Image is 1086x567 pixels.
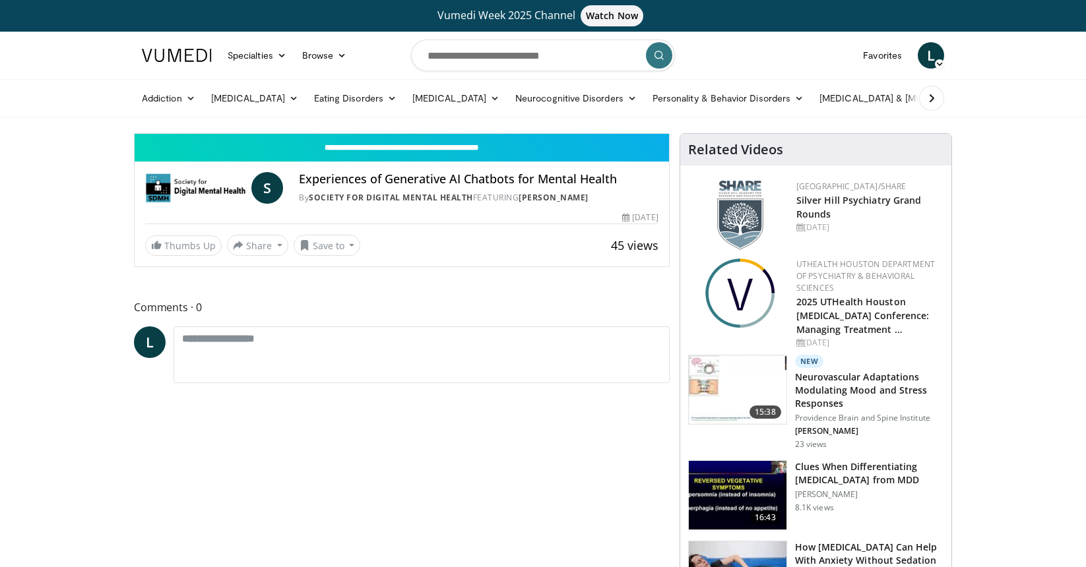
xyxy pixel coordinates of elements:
[795,371,943,410] h3: Neurovascular Adaptations Modulating Mood and Stress Responses
[717,181,763,250] img: f8aaeb6d-318f-4fcf-bd1d-54ce21f29e87.png.150x105_q85_autocrop_double_scale_upscale_version-0.2.png
[705,258,775,328] img: da6ca4d7-4c4f-42ba-8ea6-731fee8dde8f.png.150x105_q85_autocrop_double_scale_upscale_version-0.2.png
[519,192,589,203] a: [PERSON_NAME]
[750,511,781,524] span: 16:43
[299,192,658,204] div: By FEATURING
[251,172,283,204] a: S
[134,85,203,111] a: Addiction
[134,299,670,316] span: Comments 0
[796,295,930,336] a: 2025 UTHealth Houston [MEDICAL_DATA] Conference: Managing Treatment …
[306,85,404,111] a: Eating Disorders
[796,222,941,233] div: [DATE]
[688,460,943,530] a: 16:43 Clues When Differentiating [MEDICAL_DATA] from MDD [PERSON_NAME] 8.1K views
[795,502,834,513] p: 8.1K views
[294,235,361,256] button: Save to
[795,355,824,368] p: New
[227,235,288,256] button: Share
[404,85,507,111] a: [MEDICAL_DATA]
[203,85,306,111] a: [MEDICAL_DATA]
[309,192,473,203] a: Society for Digital Mental Health
[795,460,943,487] h3: Clues When Differentiating [MEDICAL_DATA] from MDD
[689,355,786,424] img: 4562edde-ec7e-4758-8328-0659f7ef333d.150x105_q85_crop-smart_upscale.jpg
[812,85,1000,111] a: [MEDICAL_DATA] & [MEDICAL_DATA]
[299,172,658,187] h4: Experiences of Generative AI Chatbots for Mental Health
[507,85,645,111] a: Neurocognitive Disorders
[688,142,783,158] h4: Related Videos
[795,426,943,436] p: [PERSON_NAME]
[134,326,166,358] a: L
[796,258,936,293] a: UTHealth Houston Department of Psychiatry & Behavioral Sciences
[688,355,943,450] a: 15:38 New Neurovascular Adaptations Modulating Mood and Stress Responses Providence Brain and Spi...
[611,237,658,253] span: 45 views
[795,413,943,423] p: Providence Brain and Spine Institute
[144,5,942,26] a: Vumedi Week 2025 ChannelWatch Now
[750,405,781,419] span: 15:38
[220,42,294,69] a: Specialties
[411,40,675,71] input: Search topics, interventions
[795,489,943,500] p: [PERSON_NAME]
[622,212,658,224] div: [DATE]
[918,42,944,69] a: L
[145,235,222,256] a: Thumbs Up
[795,439,827,450] p: 23 views
[855,42,910,69] a: Favorites
[795,541,943,567] h3: How [MEDICAL_DATA] Can Help With Anxiety Without Sedation
[142,49,212,62] img: VuMedi Logo
[145,172,246,204] img: Society for Digital Mental Health
[796,337,941,349] div: [DATE]
[581,5,643,26] span: Watch Now
[645,85,812,111] a: Personality & Behavior Disorders
[689,461,786,529] img: a6520382-d332-4ed3-9891-ee688fa49237.150x105_q85_crop-smart_upscale.jpg
[796,181,907,192] a: [GEOGRAPHIC_DATA]/SHARE
[294,42,355,69] a: Browse
[796,194,922,220] a: Silver Hill Psychiatry Grand Rounds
